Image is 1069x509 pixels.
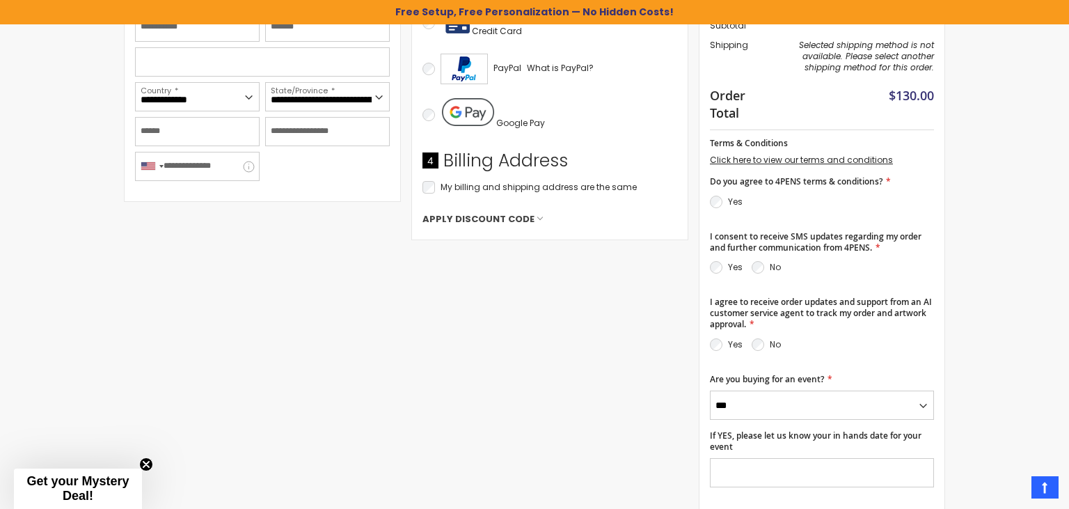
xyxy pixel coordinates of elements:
[441,181,637,193] span: My billing and shipping address are the same
[493,62,521,74] span: PayPal
[422,213,534,226] span: Apply Discount Code
[710,85,757,121] strong: Order Total
[422,149,677,180] div: Billing Address
[136,152,168,180] div: United States: +1
[728,196,743,207] label: Yes
[710,154,893,166] a: Click here to view our terms and conditions
[710,373,824,385] span: Are you buying for an event?
[799,39,934,73] span: Selected shipping method is not available. Please select another shipping method for this order.
[728,338,743,350] label: Yes
[442,98,494,126] img: Pay with Google Pay
[710,39,748,51] span: Shipping
[710,137,788,149] span: Terms & Conditions
[472,25,522,37] span: Credit Card
[527,62,594,74] span: What is PayPal?
[710,430,921,453] span: If YES, please let us know your in hands date for your event
[728,261,743,273] label: Yes
[527,60,594,77] a: What is PayPal?
[770,338,781,350] label: No
[770,261,781,273] label: No
[26,474,129,503] span: Get your Mystery Deal!
[496,117,545,129] span: Google Pay
[710,175,882,187] span: Do you agree to 4PENS terms & conditions?
[710,230,921,253] span: I consent to receive SMS updates regarding my order and further communication from 4PENS.
[441,54,488,84] img: Acceptance Mark
[14,469,142,509] div: Get your Mystery Deal!Close teaser
[139,457,153,471] button: Close teaser
[1031,476,1059,499] a: Top
[889,87,934,104] span: $130.00
[710,296,932,330] span: I agree to receive order updates and support from an AI customer service agent to track my order ...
